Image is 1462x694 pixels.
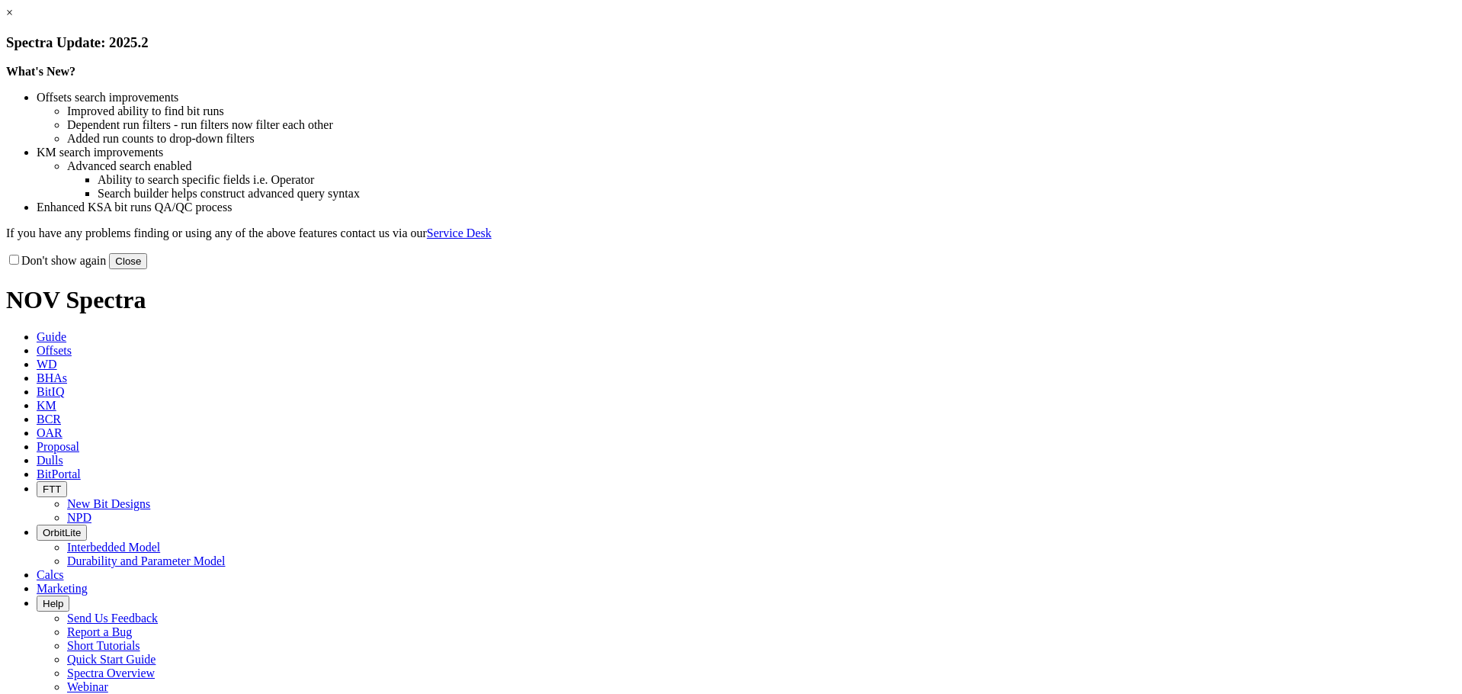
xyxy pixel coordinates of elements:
[43,484,61,495] span: FTT
[37,330,66,343] span: Guide
[37,91,1456,104] li: Offsets search improvements
[37,358,57,371] span: WD
[67,511,91,524] a: NPD
[6,286,1456,314] h1: NOV Spectra
[37,568,64,581] span: Calcs
[43,527,81,538] span: OrbitLite
[427,227,492,239] a: Service Desk
[67,104,1456,118] li: Improved ability to find bit runs
[98,173,1456,187] li: Ability to search specific fields i.e. Operator
[37,467,81,480] span: BitPortal
[6,34,1456,51] h3: Spectra Update: 2025.2
[67,132,1456,146] li: Added run counts to drop-down filters
[37,344,72,357] span: Offsets
[67,497,150,510] a: New Bit Designs
[6,227,1456,240] p: If you have any problems finding or using any of the above features contact us via our
[67,159,1456,173] li: Advanced search enabled
[67,541,160,554] a: Interbedded Model
[6,65,75,78] strong: What's New?
[6,254,106,267] label: Don't show again
[67,680,108,693] a: Webinar
[109,253,147,269] button: Close
[37,413,61,426] span: BCR
[98,187,1456,201] li: Search builder helps construct advanced query syntax
[37,440,79,453] span: Proposal
[67,667,155,680] a: Spectra Overview
[67,639,140,652] a: Short Tutorials
[9,255,19,265] input: Don't show again
[37,426,63,439] span: OAR
[67,612,158,625] a: Send Us Feedback
[37,582,88,595] span: Marketing
[37,399,56,412] span: KM
[37,201,1456,214] li: Enhanced KSA bit runs QA/QC process
[37,385,64,398] span: BitIQ
[67,653,155,666] a: Quick Start Guide
[67,625,132,638] a: Report a Bug
[6,6,13,19] a: ×
[37,371,67,384] span: BHAs
[67,118,1456,132] li: Dependent run filters - run filters now filter each other
[67,554,226,567] a: Durability and Parameter Model
[37,454,63,467] span: Dulls
[43,598,63,609] span: Help
[37,146,1456,159] li: KM search improvements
